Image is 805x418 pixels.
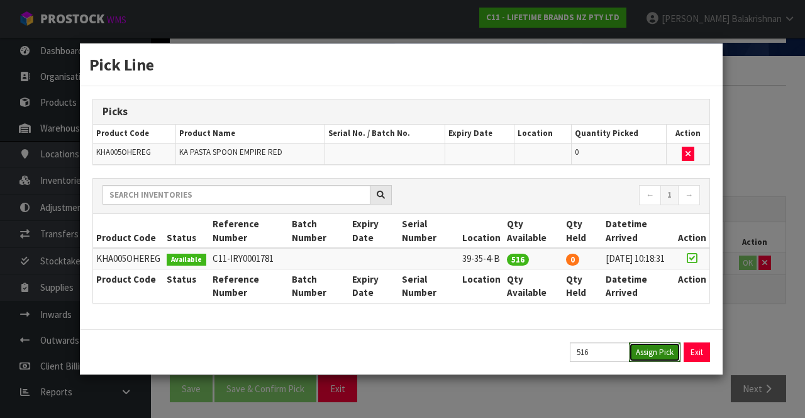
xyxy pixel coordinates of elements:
th: Action [675,269,709,302]
span: KHA005OHEREG [96,147,151,157]
span: 516 [507,254,529,266]
a: 1 [660,185,679,205]
td: KHA005OHEREG [93,248,164,269]
th: Serial Number [399,214,459,248]
th: Datetime Arrived [602,214,675,248]
th: Expiry Date [349,269,399,302]
th: Action [675,214,709,248]
span: KA PASTA SPOON EMPIRE RED [179,147,282,157]
th: Status [164,269,209,302]
td: 39-35-4-B [459,248,504,269]
input: Quantity Picked [570,342,630,362]
th: Product Code [93,214,164,248]
th: Qty Available [504,269,563,302]
nav: Page navigation [411,185,700,207]
th: Batch Number [289,269,349,302]
h3: Picks [103,106,700,118]
th: Qty Held [563,214,602,248]
th: Qty Held [563,269,602,302]
a: → [678,185,700,205]
th: Batch Number [289,214,349,248]
th: Product Code [93,125,176,143]
span: 0 [575,147,579,157]
th: Location [459,269,504,302]
button: Assign Pick [629,342,680,362]
th: Location [514,125,571,143]
th: Qty Available [504,214,563,248]
th: Serial Number [399,269,459,302]
th: Expiry Date [349,214,399,248]
th: Action [667,125,709,143]
th: Quantity Picked [571,125,667,143]
h3: Pick Line [89,53,713,76]
input: Search inventories [103,185,370,205]
th: Reference Number [209,269,289,302]
td: [DATE] 10:18:31 [602,248,675,269]
th: Status [164,214,209,248]
th: Product Name [176,125,325,143]
span: 0 [566,254,579,266]
th: Reference Number [209,214,289,248]
th: Location [459,214,504,248]
span: Available [167,254,206,266]
th: Serial No. / Batch No. [325,125,445,143]
th: Datetime Arrived [602,269,675,302]
button: Exit [684,342,710,362]
a: ← [639,185,661,205]
th: Product Code [93,269,164,302]
td: C11-IRY0001781 [209,248,289,269]
th: Expiry Date [445,125,514,143]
